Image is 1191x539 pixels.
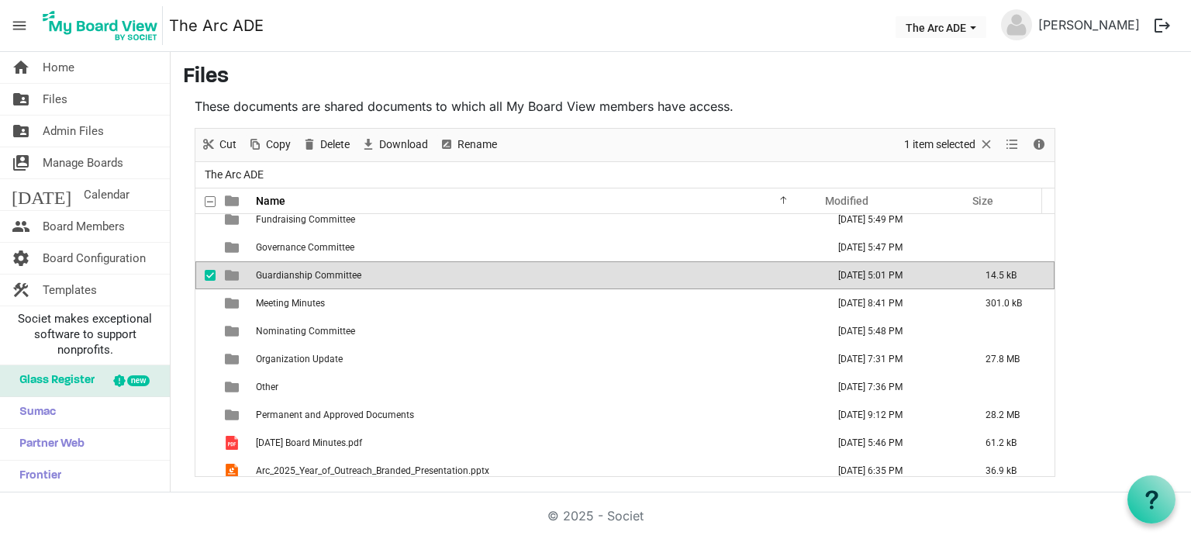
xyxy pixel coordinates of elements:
span: Download [378,135,430,154]
div: Download [355,129,433,161]
span: people [12,211,30,242]
span: Board Members [43,211,125,242]
div: new [127,375,150,386]
button: Copy [245,135,294,154]
span: Organization Update [256,354,343,365]
span: Copy [264,135,292,154]
span: settings [12,243,30,274]
div: Clear selection [899,129,999,161]
span: Societ makes exceptional software to support nonprofits. [7,311,163,358]
button: Delete [299,135,353,154]
td: is template cell column header Size [969,206,1055,233]
td: Arc_2025_Year_of_Outreach_Branded_Presentation.pptx is template cell column header Name [251,457,822,485]
td: checkbox [195,401,216,429]
td: 36.9 kB is template cell column header Size [969,457,1055,485]
button: The Arc ADE dropdownbutton [896,16,986,38]
td: Nominating Committee is template cell column header Name [251,317,822,345]
td: is template cell column header type [216,345,251,373]
div: Rename [433,129,502,161]
span: Arc_2025_Year_of_Outreach_Branded_Presentation.pptx [256,465,489,476]
span: 1 item selected [903,135,977,154]
span: [DATE] [12,179,71,210]
td: checkbox [195,429,216,457]
td: checkbox [195,261,216,289]
div: Delete [296,129,355,161]
td: June 27, 2025 6:35 PM column header Modified [822,457,969,485]
span: construction [12,275,30,306]
span: [DATE] Board Minutes.pdf [256,437,362,448]
span: Guardianship Committee [256,270,361,281]
td: checkbox [195,317,216,345]
td: July 14, 2025 5:47 PM column header Modified [822,233,969,261]
span: Rename [456,135,499,154]
td: August 06, 2025 5:01 PM column header Modified [822,261,969,289]
div: View [999,129,1026,161]
td: June 12, 2025 8:41 PM column header Modified [822,289,969,317]
td: is template cell column header type [216,429,251,457]
td: Fundraising Committee is template cell column header Name [251,206,822,233]
span: Permanent and Approved Documents [256,409,414,420]
span: Fundraising Committee [256,214,355,225]
span: Home [43,52,74,83]
button: Cut [198,135,240,154]
td: July 14, 2025 5:48 PM column header Modified [822,317,969,345]
button: logout [1146,9,1179,42]
span: Templates [43,275,97,306]
div: Cut [195,129,242,161]
td: is template cell column header type [216,401,251,429]
td: is template cell column header type [216,233,251,261]
td: Meeting Minutes is template cell column header Name [251,289,822,317]
h3: Files [183,64,1179,91]
img: no-profile-picture.svg [1001,9,1032,40]
td: 301.0 kB is template cell column header Size [969,289,1055,317]
a: My Board View Logo [38,6,169,45]
td: 14.5 kB is template cell column header Size [969,261,1055,289]
td: March 03, 2025 9:12 PM column header Modified [822,401,969,429]
td: is template cell column header Size [969,317,1055,345]
button: View dropdownbutton [1003,135,1021,154]
span: Frontier [12,461,61,492]
a: [PERSON_NAME] [1032,9,1146,40]
td: 28.2 MB is template cell column header Size [969,401,1055,429]
span: Meeting Minutes [256,298,325,309]
td: January 15, 2025 7:36 PM column header Modified [822,373,969,401]
span: Name [256,195,285,207]
td: is template cell column header Size [969,373,1055,401]
span: Governance Committee [256,242,354,253]
span: switch_account [12,147,30,178]
span: Partner Web [12,429,85,460]
span: Board Configuration [43,243,146,274]
span: folder_shared [12,84,30,115]
span: Manage Boards [43,147,123,178]
span: folder_shared [12,116,30,147]
span: Glass Register [12,365,95,396]
td: is template cell column header type [216,206,251,233]
button: Selection [902,135,997,154]
span: Calendar [84,179,129,210]
span: Sumac [12,397,56,428]
td: checkbox [195,345,216,373]
button: Details [1029,135,1050,154]
span: Nominating Committee [256,326,355,337]
p: These documents are shared documents to which all My Board View members have access. [195,97,1055,116]
span: menu [5,11,34,40]
img: My Board View Logo [38,6,163,45]
span: Size [972,195,993,207]
td: checkbox [195,457,216,485]
td: is template cell column header type [216,261,251,289]
td: checkbox [195,233,216,261]
td: June 05, 2025 5:46 PM column header Modified [822,429,969,457]
td: Other is template cell column header Name [251,373,822,401]
span: Delete [319,135,351,154]
span: Cut [218,135,238,154]
td: is template cell column header type [216,373,251,401]
td: is template cell column header type [216,457,251,485]
div: Copy [242,129,296,161]
td: is template cell column header type [216,289,251,317]
td: 05.21.2025 Board Minutes.pdf is template cell column header Name [251,429,822,457]
span: Admin Files [43,116,104,147]
td: checkbox [195,206,216,233]
td: is template cell column header type [216,317,251,345]
td: 27.8 MB is template cell column header Size [969,345,1055,373]
a: The Arc ADE [169,10,264,41]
